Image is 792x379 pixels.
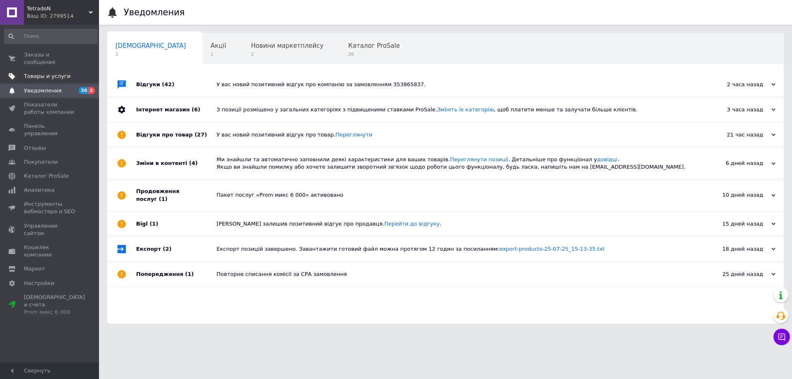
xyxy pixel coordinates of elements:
[693,191,775,199] div: 10 дней назад
[163,246,172,252] span: (2)
[79,87,88,94] span: 30
[24,87,61,94] span: Уведомления
[162,81,174,87] span: (42)
[24,244,76,259] span: Кошелек компании
[384,221,440,227] a: Перейти до відгуку
[217,81,693,88] div: У вас новий позитивний відгук про компанію за замовленням 353865837.
[185,271,194,277] span: (1)
[136,262,217,287] div: Попередження
[217,156,693,171] div: Ми знайшли та автоматично заповнили деякі характеристики для ваших товарів. . Детальніше про функ...
[251,42,323,49] span: Новини маркетплейсу
[136,122,217,147] div: Відгуки про товар
[88,87,95,94] span: 3
[217,191,693,199] div: Пакет послуг «Prom микс 6 000» активовано
[189,160,198,166] span: (4)
[136,179,217,211] div: Продовження послуг
[24,265,45,273] span: Маркет
[24,158,58,166] span: Покупатели
[191,106,200,113] span: (6)
[217,271,693,278] div: Повторне списання комісії за СРА замовлення
[115,42,186,49] span: [DEMOGRAPHIC_DATA]
[150,221,158,227] span: (1)
[195,132,207,138] span: (27)
[24,101,76,116] span: Показатели работы компании
[24,308,85,316] div: Prom микс 6 000
[211,42,226,49] span: Акції
[24,73,71,80] span: Товары и услуги
[124,7,185,17] h1: Уведомления
[24,280,54,287] span: Настройки
[159,196,167,202] span: (1)
[24,144,46,152] span: Отзывы
[136,72,217,97] div: Відгуки
[773,329,790,345] button: Чат с покупателем
[27,5,89,12] span: TetradoN
[217,131,693,139] div: У вас новий позитивний відгук про товар.
[693,106,775,113] div: 3 часа назад
[115,51,186,57] span: 1
[24,200,76,215] span: Инструменты вебмастера и SEO
[217,220,693,228] div: [PERSON_NAME] залишив позитивний відгук про продавця. .
[24,122,76,137] span: Панель управления
[217,245,693,253] div: Експорт позицій завершено. Завантажити готовий файл можна протягом 12 годин за посиланням:
[27,12,99,20] div: Ваш ID: 2799514
[693,81,775,88] div: 2 часа назад
[693,271,775,278] div: 25 дней назад
[693,220,775,228] div: 15 дней назад
[597,156,618,162] a: довідці
[217,106,693,113] div: 3 позиції розміщено у загальних категоріях з підвищеними ставками ProSale. , щоб платити менше та...
[693,131,775,139] div: 21 час назад
[335,132,372,138] a: Переглянути
[693,160,775,167] div: 6 дней назад
[450,156,508,162] a: Переглянути позиції
[4,29,97,44] input: Поиск
[24,186,54,194] span: Аналитика
[693,245,775,253] div: 18 дней назад
[136,97,217,122] div: Інтернет магазин
[136,148,217,179] div: Зміни в контенті
[348,51,400,57] span: 26
[437,106,494,113] a: Змініть їх категорію
[211,51,226,57] span: 1
[500,246,605,252] a: export-products-25-07-25_15-13-35.txt
[24,51,76,66] span: Заказы и сообщения
[251,51,323,57] span: 2
[24,294,85,316] span: [DEMOGRAPHIC_DATA] и счета
[136,237,217,261] div: Експорт
[348,42,400,49] span: Каталог ProSale
[24,222,76,237] span: Управление сайтом
[136,212,217,236] div: Bigl
[24,172,68,180] span: Каталог ProSale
